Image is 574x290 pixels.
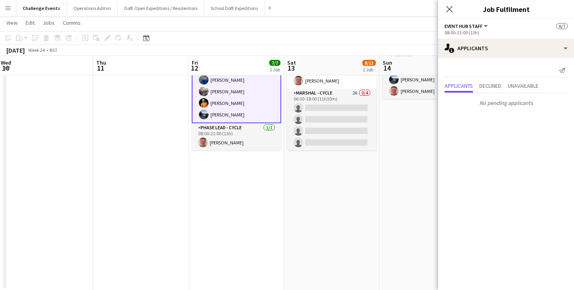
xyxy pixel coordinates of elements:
[270,67,280,73] div: 1 Job
[508,83,538,89] span: Unavailable
[445,83,473,89] span: Applicants
[383,60,472,99] app-card-role: Operations / Logistics2/208:00-21:00 (13h)[PERSON_NAME][PERSON_NAME]
[363,67,375,73] div: 1 Job
[192,123,281,150] app-card-role: Phase Lead - Cycle1/108:00-21:00 (13h)[PERSON_NAME]
[22,18,38,28] a: Edit
[269,60,280,66] span: 7/7
[60,18,84,28] a: Comms
[287,59,296,66] span: Sat
[438,4,574,14] h3: Job Fulfilment
[95,63,106,73] span: 11
[383,59,392,66] span: Sun
[445,23,489,29] button: Event Hub Staff
[445,23,483,29] span: Event Hub Staff
[192,32,281,150] app-job-card: Updated08:00-21:00 (13h)7/7Race the Sun - Coniston Coniston3 Roles08:00-21:00 (13h)[PERSON_NAME]E...
[438,96,574,110] p: No pending applicants
[192,48,281,123] app-card-role: Event Hub Staff5/508:00-21:00 (13h)[PERSON_NAME][PERSON_NAME][PERSON_NAME][PERSON_NAME][PERSON_NAME]
[445,30,568,36] div: 08:00-21:00 (13h)
[67,0,118,16] button: Operations Admin
[16,0,67,16] button: Challenge Events
[6,19,18,26] span: View
[192,59,198,66] span: Fri
[204,0,265,16] button: School DofE Expeditions
[556,23,568,29] span: 6/7
[26,19,35,26] span: Edit
[362,60,376,66] span: 8/13
[50,47,58,53] div: BST
[479,83,501,89] span: Declined
[43,19,55,26] span: Jobs
[63,19,81,26] span: Comms
[40,18,58,28] a: Jobs
[381,63,392,73] span: 14
[438,39,574,58] div: Applicants
[287,89,377,150] app-card-role: Marshal - Cycle2A0/406:30-18:00 (11h30m)
[1,59,11,66] span: Wed
[191,63,198,73] span: 12
[3,18,21,28] a: View
[96,59,106,66] span: Thu
[287,32,377,150] app-job-card: Updated06:00-21:00 (15h)8/13Race the Sun - Coniston Coniston5 Roles[PERSON_NAME][PERSON_NAME] Pha...
[26,47,46,53] span: Week 24
[286,63,296,73] span: 13
[6,46,25,54] div: [DATE]
[118,0,204,16] button: DofE Open Expeditions / Residentials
